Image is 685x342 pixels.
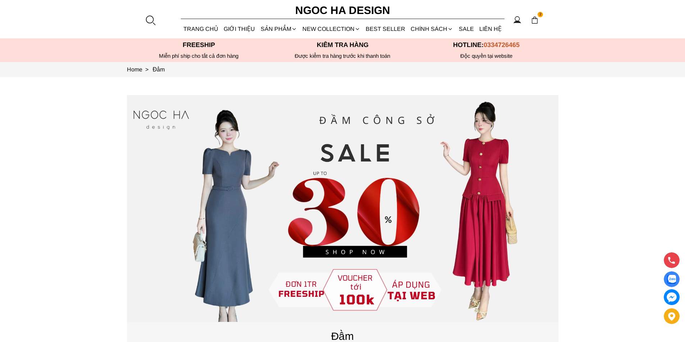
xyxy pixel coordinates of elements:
a: messenger [664,289,680,305]
p: Hotline: [415,41,558,49]
p: Freeship [127,41,271,49]
div: Miễn phí ship cho tất cả đơn hàng [127,53,271,59]
img: img-CART-ICON-ksit0nf1 [531,16,539,24]
span: 0334726465 [484,41,520,48]
a: Display image [664,271,680,287]
a: Link to Đầm [153,66,165,72]
img: Display image [667,275,676,284]
a: SALE [456,19,476,38]
a: NEW COLLECTION [300,19,363,38]
div: SẢN PHẨM [258,19,300,38]
a: Link to Home [127,66,153,72]
div: Chính sách [408,19,456,38]
a: TRANG CHỦ [181,19,221,38]
a: GIỚI THIỆU [221,19,258,38]
font: Kiểm tra hàng [317,41,369,48]
p: Được kiểm tra hàng trước khi thanh toán [271,53,415,59]
h6: Độc quyền tại website [415,53,558,59]
span: 2 [538,12,543,18]
a: LIÊN HỆ [476,19,504,38]
a: Ngoc Ha Design [289,2,397,19]
span: > [142,66,151,72]
a: BEST SELLER [363,19,408,38]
